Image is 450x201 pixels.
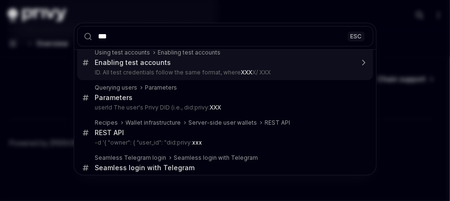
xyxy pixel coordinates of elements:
b: XXX [210,104,221,111]
div: Server-side user wallets [189,119,257,127]
b: XXX [241,69,253,76]
div: Parameters [95,93,133,102]
p: -d '{ "owner": { "user_id": "did:privy: [95,139,353,146]
div: ESC [348,31,365,41]
div: Wallet infrastructure [126,119,181,127]
b: xxx [193,139,203,146]
div: Recipes [95,119,118,127]
p: userId The user's Privy DID (i.e., did:privy: [95,104,353,111]
p: using , InlineKeyboardButton.web_app or InlineKeyboardButton.login_url or use a direct link (ex: t.m [95,174,353,182]
div: Seamless Telegram login [95,154,167,162]
div: Using test accounts [95,49,150,56]
div: Enabling test accounts [158,49,221,56]
div: Seamless login with Telegram [174,154,258,162]
div: REST API [95,128,124,137]
p: ID. All test credentials follow the same format, where X/ XXX [95,69,353,76]
div: Querying users [95,84,138,91]
div: Enabling test accounts [95,58,171,67]
div: Seamless login with Telegram [95,164,195,172]
div: REST API [265,119,291,127]
div: Parameters [145,84,177,91]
